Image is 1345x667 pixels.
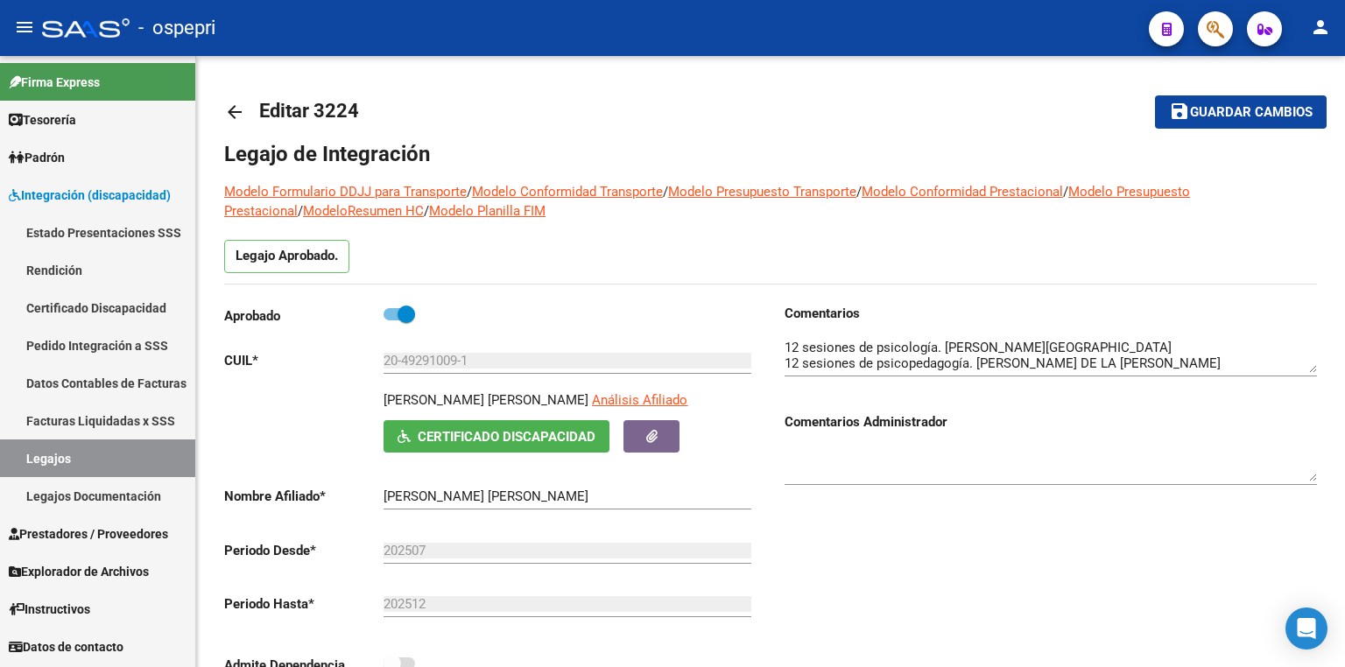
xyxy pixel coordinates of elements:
[224,102,245,123] mat-icon: arrow_back
[259,100,359,122] span: Editar 3224
[9,600,90,619] span: Instructivos
[9,73,100,92] span: Firma Express
[1190,105,1313,121] span: Guardar cambios
[1155,95,1327,128] button: Guardar cambios
[1310,17,1331,38] mat-icon: person
[418,429,595,445] span: Certificado Discapacidad
[862,184,1063,200] a: Modelo Conformidad Prestacional
[138,9,215,47] span: - ospepri
[785,304,1317,323] h3: Comentarios
[224,240,349,273] p: Legajo Aprobado.
[224,487,384,506] p: Nombre Afiliado
[9,637,123,656] span: Datos de contacto
[592,392,687,408] span: Análisis Afiliado
[9,562,149,581] span: Explorador de Archivos
[384,420,609,453] button: Certificado Discapacidad
[9,148,65,167] span: Padrón
[429,203,546,219] a: Modelo Planilla FIM
[668,184,856,200] a: Modelo Presupuesto Transporte
[384,390,588,410] p: [PERSON_NAME] [PERSON_NAME]
[1285,607,1327,649] div: Open Intercom Messenger
[9,110,76,130] span: Tesorería
[1169,101,1190,122] mat-icon: save
[224,351,384,370] p: CUIL
[785,412,1317,432] h3: Comentarios Administrador
[224,184,467,200] a: Modelo Formulario DDJJ para Transporte
[224,541,384,560] p: Periodo Desde
[224,594,384,614] p: Periodo Hasta
[9,186,171,205] span: Integración (discapacidad)
[303,203,424,219] a: ModeloResumen HC
[224,140,1317,168] h1: Legajo de Integración
[14,17,35,38] mat-icon: menu
[9,524,168,544] span: Prestadores / Proveedores
[472,184,663,200] a: Modelo Conformidad Transporte
[224,306,384,326] p: Aprobado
